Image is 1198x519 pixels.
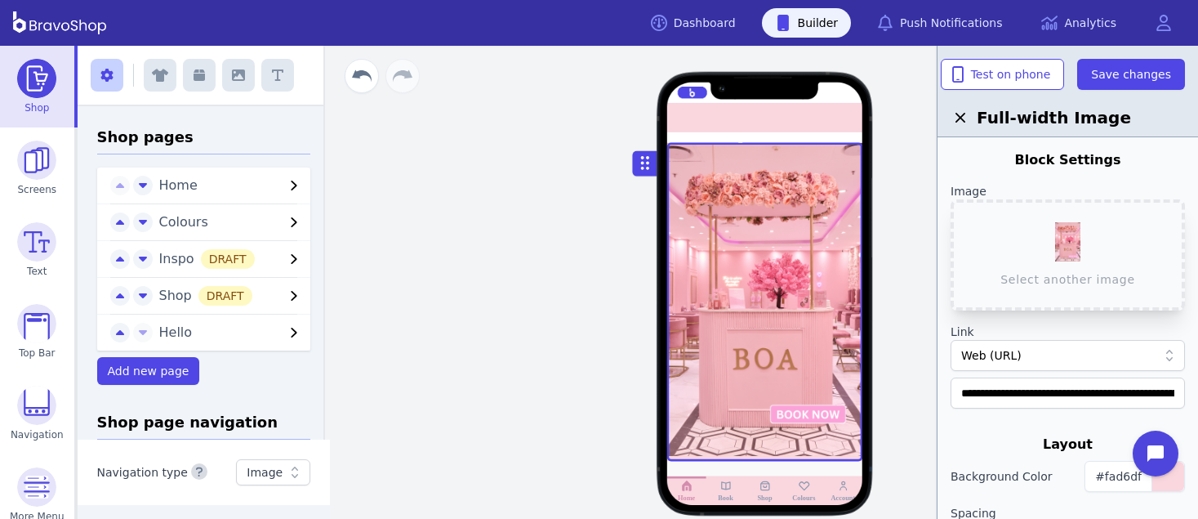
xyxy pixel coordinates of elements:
div: Book [718,494,733,502]
label: Navigation type [97,467,188,480]
div: Block Settings [951,150,1185,170]
img: BravoShop [13,11,106,34]
div: Shop [758,494,773,502]
span: Text [27,265,47,278]
div: DRAFT [201,249,255,269]
h3: Shop page navigation [97,411,311,440]
div: Account [831,494,856,502]
span: Add new page [108,365,189,378]
span: Navigation [11,428,64,441]
button: Select another image [951,199,1185,311]
span: Hello [159,324,193,340]
span: Screens [18,183,57,196]
div: Colours [792,494,815,502]
label: Background Color [951,468,1053,485]
span: Colours [159,214,208,230]
span: #fad6df [1095,470,1142,483]
label: Image [951,183,1185,199]
div: DRAFT [198,286,252,306]
span: Save changes [1091,66,1171,83]
button: Test on phone [941,59,1065,90]
button: #fad6df [1084,461,1185,492]
div: Web (URL) [961,347,1157,364]
div: Image [247,464,283,481]
span: Shop [159,288,252,303]
span: Shop [24,101,49,114]
button: Colours [153,213,311,232]
div: Layout [951,435,1185,454]
a: Dashboard [638,8,749,38]
button: Hello [153,323,311,342]
button: InspoDRAFT [153,249,311,269]
div: Home [678,494,695,502]
button: Save changes [1077,59,1185,90]
h2: Full-width Image [951,106,1185,129]
span: Test on phone [955,66,1051,83]
a: Analytics [1028,8,1129,38]
span: Top Bar [19,347,56,360]
a: Push Notifications [864,8,1015,38]
button: Home [153,176,311,195]
span: Inspo [159,251,255,266]
button: ShopDRAFT [153,286,311,306]
h3: Shop pages [97,126,311,154]
a: Builder [762,8,852,38]
span: Home [159,177,198,193]
button: Add new page [97,357,200,385]
label: Link [951,324,1185,340]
